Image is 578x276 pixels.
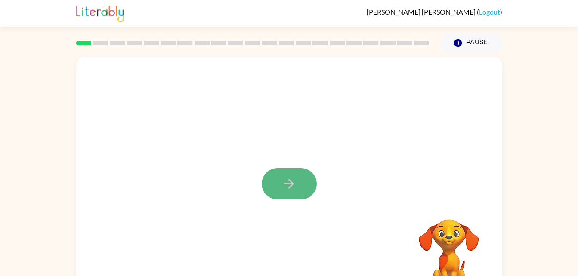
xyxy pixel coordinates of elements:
[440,33,502,53] button: Pause
[367,8,502,16] div: ( )
[367,8,477,16] span: [PERSON_NAME] [PERSON_NAME]
[479,8,500,16] a: Logout
[76,3,124,22] img: Literably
